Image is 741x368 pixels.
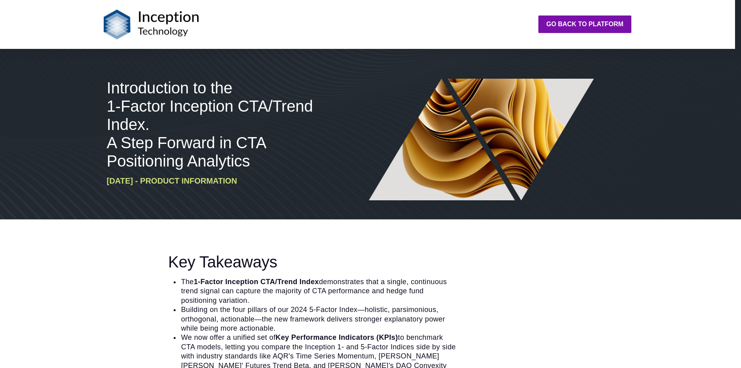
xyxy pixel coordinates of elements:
img: Logo [104,10,199,39]
strong: Go back to platform [546,21,623,27]
strong: 1-Factor Inception CTA/Trend Index [194,278,319,286]
i: —holistic, parsimonious, orthogonal, actionable— [181,306,439,323]
span: Introduction to the 1-Factor Inception CTA/Trend Index. A Step Forward in CTA Positioning Analytics [107,79,313,170]
li: The demonstrates that a single, continuous trend signal can capture the majority of CTA performan... [180,277,457,305]
h6: [DATE] - Product Information [107,176,323,186]
h3: Key Takeaways [168,253,457,271]
strong: Key Performance Indicators (KPIs) [276,333,398,341]
li: Building on the four pillars of our 2024 5-Factor Index the new framework delivers stronger expla... [180,305,457,333]
a: Go back to platform [538,15,631,33]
